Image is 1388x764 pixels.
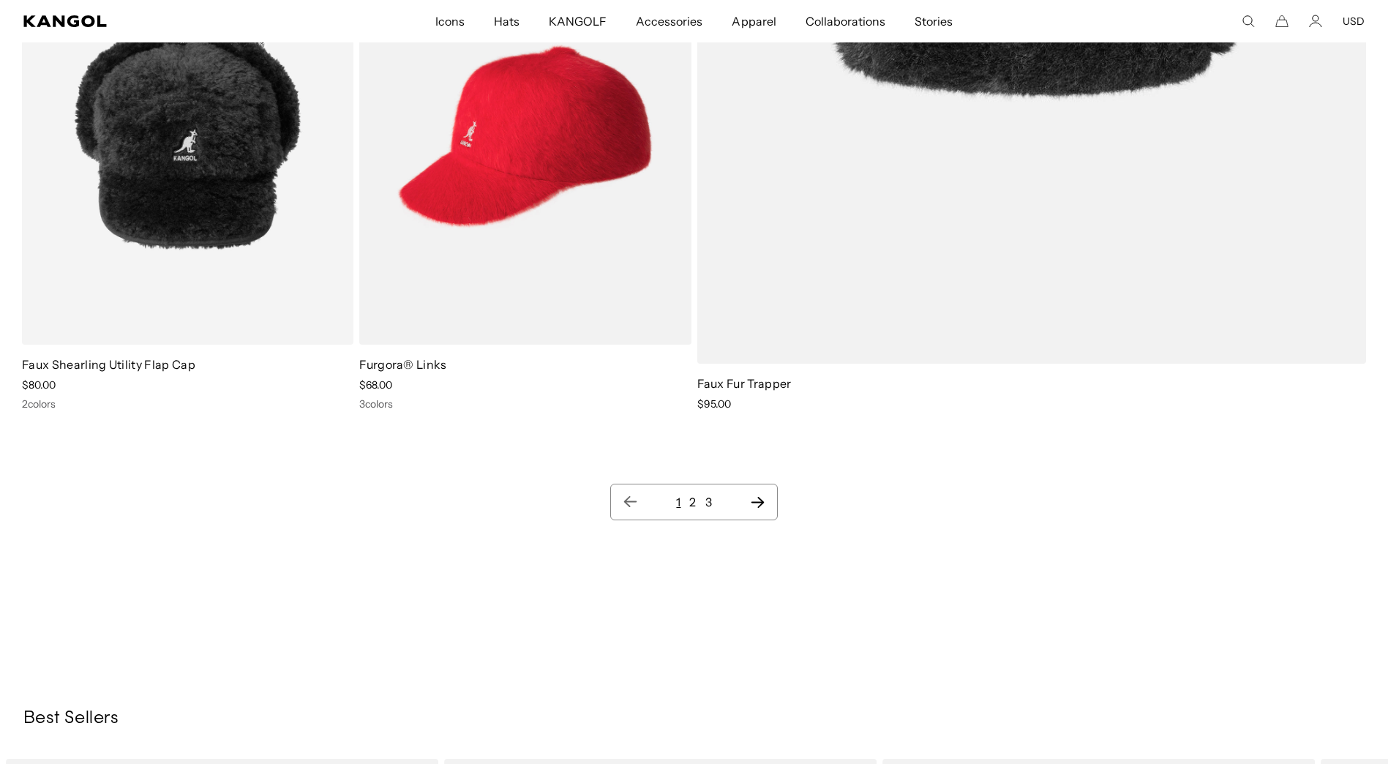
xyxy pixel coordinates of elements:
[22,397,353,411] div: 2 colors
[697,397,731,411] span: $95.00
[697,376,792,391] a: Faux Fur Trapper
[359,357,446,372] a: Furgora® Links
[1275,15,1288,28] button: Cart
[359,378,392,392] span: $68.00
[1309,15,1322,28] a: Account
[22,357,195,372] a: Faux Shearling Utility Flap Cap
[750,495,765,509] a: Next page
[23,708,1365,730] h3: Best Sellers
[610,484,777,520] nav: Pagination
[1242,15,1255,28] summary: Search here
[689,495,696,509] a: 2 page
[23,15,288,27] a: Kangol
[1343,15,1365,28] button: USD
[705,495,712,509] a: 3 page
[676,495,680,509] a: 1 page
[22,378,56,392] span: $80.00
[359,397,691,411] div: 3 colors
